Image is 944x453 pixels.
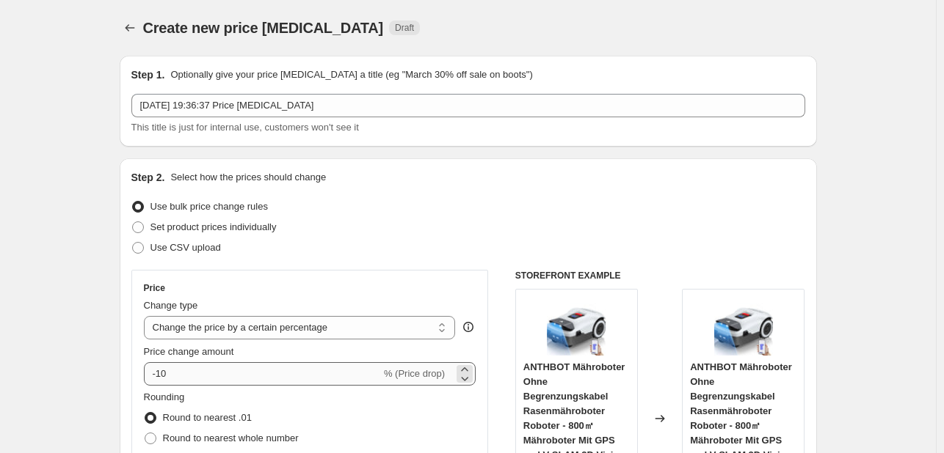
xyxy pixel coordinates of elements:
[163,412,252,423] span: Round to nearest .01
[163,432,299,443] span: Round to nearest whole number
[144,362,381,386] input: -15
[131,94,805,117] input: 30% off holiday sale
[144,391,185,402] span: Rounding
[150,221,277,232] span: Set product prices individually
[143,20,384,36] span: Create new price [MEDICAL_DATA]
[384,368,445,379] span: % (Price drop)
[144,282,165,294] h3: Price
[714,297,773,356] img: 61xR1B58g9L_80x.jpg
[150,242,221,253] span: Use CSV upload
[547,297,606,356] img: 61xR1B58g9L_80x.jpg
[461,320,476,334] div: help
[131,170,165,185] h2: Step 2.
[515,270,805,281] h6: STOREFRONT EXAMPLE
[144,346,234,357] span: Price change amount
[131,122,359,133] span: This title is just for internal use, customers won't see it
[170,67,532,82] p: Optionally give your price [MEDICAL_DATA] a title (eg "March 30% off sale on boots")
[120,18,140,38] button: Price change jobs
[395,22,414,34] span: Draft
[170,170,326,185] p: Select how the prices should change
[131,67,165,82] h2: Step 1.
[144,300,198,311] span: Change type
[150,201,268,212] span: Use bulk price change rules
